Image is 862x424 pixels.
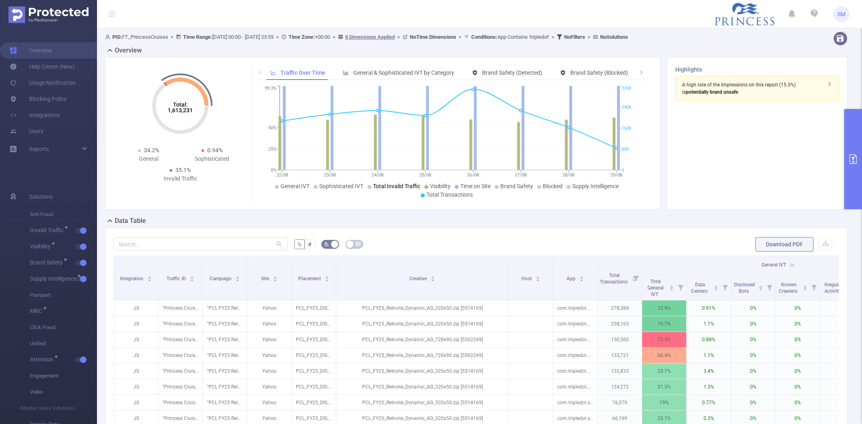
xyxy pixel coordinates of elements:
[261,276,270,281] span: Site
[114,395,158,410] p: JS
[168,107,193,113] tspan: 1,613,231
[173,101,188,108] tspan: Total:
[203,395,247,410] p: "PCL FY25 ReInvite" [284608]
[731,395,775,410] p: 0%
[372,172,384,178] tspan: 24/08
[168,34,176,40] span: >
[827,80,832,88] button: icon: close
[10,59,75,75] a: Help Center (New)
[670,287,674,290] i: icon: caret-down
[687,316,731,332] p: 1.1%
[456,34,464,40] span: >
[430,275,435,280] div: Sort
[553,363,597,379] p: com.tripledot.woodoku
[642,379,686,395] p: 21.3%
[598,348,642,363] p: 133,721
[114,363,158,379] p: JS
[343,70,349,76] i: icon: bar-chart
[183,34,212,40] b: Time Range:
[467,172,479,178] tspan: 26/08
[759,284,763,287] i: icon: caret-up
[105,34,112,40] i: icon: user
[409,276,428,281] span: Creative
[761,262,786,268] span: General IVT
[210,276,233,281] span: Campaign
[114,237,288,250] input: Search...
[30,308,45,314] span: MRC
[336,316,508,332] p: PCL_FY25_ReInvite_Dynamic_AG_320x50.zip [5514169]
[776,300,820,316] p: 0%
[276,172,288,178] tspan: 22/08
[553,395,597,410] p: com.tripledot.solitaire
[535,275,540,280] div: Sort
[115,46,142,55] h2: Overview
[553,316,597,332] p: com.tripledot.woodoku
[247,332,291,347] p: Yahoo
[148,278,152,281] i: icon: caret-down
[570,69,628,76] span: Brand Safety (Blocked)
[630,256,642,300] i: Filter menu
[426,191,473,198] span: Total Transactions
[515,172,527,178] tspan: 27/08
[271,168,276,173] tspan: 0%
[8,6,89,23] img: Protected Media
[166,276,187,281] span: Traffic ID
[336,348,508,363] p: PCL_FY25_ReInvite_Dynamic_AG_728x90.zip [5502249]
[572,183,619,189] span: Supply Intelligence
[247,348,291,363] p: Yahoo
[598,379,642,395] p: 124,272
[345,34,395,40] u: 8 Dimensions Applied
[30,276,79,281] span: Supply Intelligence
[553,379,597,395] p: com.tripledot.woodoku
[734,282,755,294] span: Disclosed Bots
[824,282,842,294] span: Irregular Activity
[30,206,97,222] span: Anti-Fraud
[563,172,574,178] tspan: 28/08
[764,274,775,300] i: Filter menu
[236,275,240,277] i: icon: caret-up
[585,34,593,40] span: >
[324,241,329,246] i: icon: bg-colors
[325,275,329,277] i: icon: caret-up
[120,276,145,281] span: Integration
[731,316,775,332] p: 0%
[114,348,158,363] p: JS
[373,183,420,189] span: Total Invalid Traffic
[682,89,738,95] span: is
[549,34,557,40] span: >
[292,348,336,363] p: PCL_FY25_DIS_DIS_USA_COM_GEN_DestinationInterest_Behavioral_Yahoo_YahooReInviteLiveRamp_standardb...
[148,275,152,277] i: icon: caret-up
[639,70,644,75] i: icon: right
[292,316,336,332] p: PCL_FY25_DIS_DIS_USA_COM_GEN_DestinationInterest_Behavioral_Yahoo_YahooReInviteLiveRamp_standardb...
[642,363,686,379] p: 23.7%
[500,183,533,189] span: Brand Safety
[714,287,719,290] i: icon: caret-down
[353,69,454,76] span: General & Sophisticated IVT by Category
[759,287,763,290] i: icon: caret-down
[319,183,363,189] span: Sophisticated IVT
[30,357,56,362] span: Attention
[600,34,628,40] b: No Solutions
[553,332,597,347] p: com.tripledot.woodoku
[30,368,97,384] span: Engagement
[203,316,247,332] p: "PCL FY25 ReInvite" [284608]
[731,363,775,379] p: 0%
[731,300,775,316] p: 0%
[719,274,731,300] i: Filter menu
[30,319,97,336] span: Click Fraud
[180,155,244,163] div: Sophisticated
[203,300,247,316] p: "PCL FY25 ReInvite" [284608]
[30,336,97,352] span: Unified
[325,278,329,281] i: icon: caret-down
[670,284,674,287] i: icon: caret-up
[336,363,508,379] p: PCL_FY25_ReInvite_Dynamic_AG_320x50.zip [5514169]
[292,300,336,316] p: PCL_FY25_DIS_DIS_USA_COM_GEN_DestinationInterest_Behavioral_Yahoo_YahooReInviteLiveRamp_standardb...
[776,395,820,410] p: 0%
[207,147,223,153] span: 0.94%
[29,189,53,205] span: Solutions
[580,278,584,281] i: icon: caret-down
[114,300,158,316] p: JS
[564,34,585,40] b: No Filters
[30,287,97,303] span: Passport
[598,300,642,316] p: 278,384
